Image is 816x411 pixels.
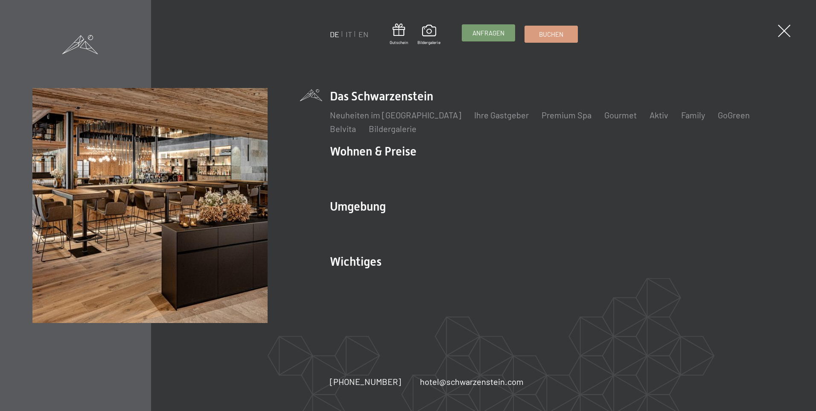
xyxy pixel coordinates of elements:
span: Anfragen [472,29,504,38]
a: [PHONE_NUMBER] [330,376,401,388]
a: hotel@schwarzenstein.com [420,376,524,388]
a: DE [330,29,339,39]
a: Buchen [525,26,577,42]
a: Ihre Gastgeber [474,110,529,120]
a: EN [358,29,368,39]
span: Buchen [539,30,563,39]
a: Belvita [330,123,356,134]
span: [PHONE_NUMBER] [330,376,401,387]
a: Neuheiten im [GEOGRAPHIC_DATA] [330,110,461,120]
a: Bildergalerie [369,123,417,134]
a: Bildergalerie [417,25,440,45]
a: IT [346,29,352,39]
a: Anfragen [462,25,515,41]
span: Bildergalerie [417,39,440,45]
a: Gourmet [604,110,637,120]
a: Family [681,110,705,120]
a: GoGreen [718,110,750,120]
a: Gutschein [390,23,408,45]
a: Premium Spa [542,110,592,120]
span: Gutschein [390,39,408,45]
a: Aktiv [650,110,668,120]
